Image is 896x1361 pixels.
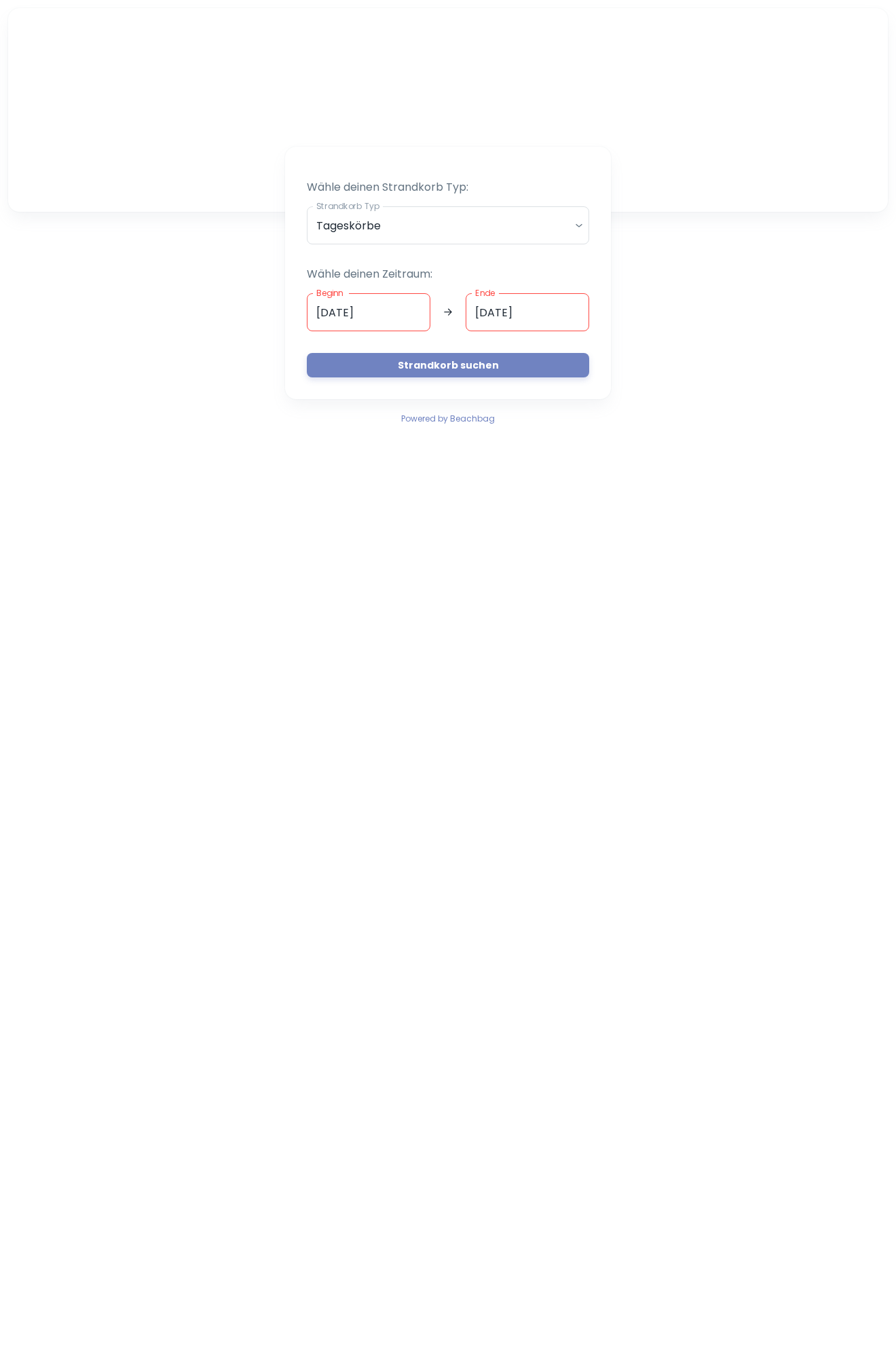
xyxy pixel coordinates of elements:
a: Powered by Beachbag [401,410,495,426]
p: Wähle deinen Zeitraum: [307,266,589,282]
input: dd.mm.yyyy [466,293,589,331]
p: Wähle deinen Strandkorb Typ: [307,179,589,195]
input: dd.mm.yyyy [307,293,430,331]
button: Strandkorb suchen [307,353,589,377]
span: Powered by Beachbag [401,413,495,424]
label: Ende [475,287,495,299]
div: Tageskörbe [307,206,589,244]
label: Beginn [316,287,343,299]
label: Strandkorb Typ [316,200,379,212]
